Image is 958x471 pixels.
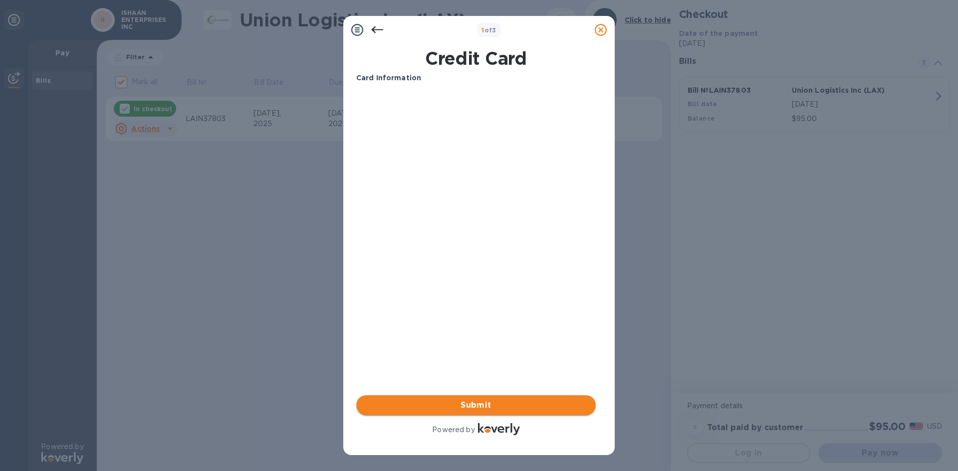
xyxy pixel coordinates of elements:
img: Logo [478,423,520,435]
b: Card Information [356,74,421,82]
b: of 3 [481,26,496,34]
h1: Credit Card [352,48,600,69]
span: Submit [364,399,588,411]
iframe: Your browser does not support iframes [356,91,596,166]
p: Powered by [432,425,475,435]
button: Submit [356,395,596,415]
span: 1 [481,26,484,34]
